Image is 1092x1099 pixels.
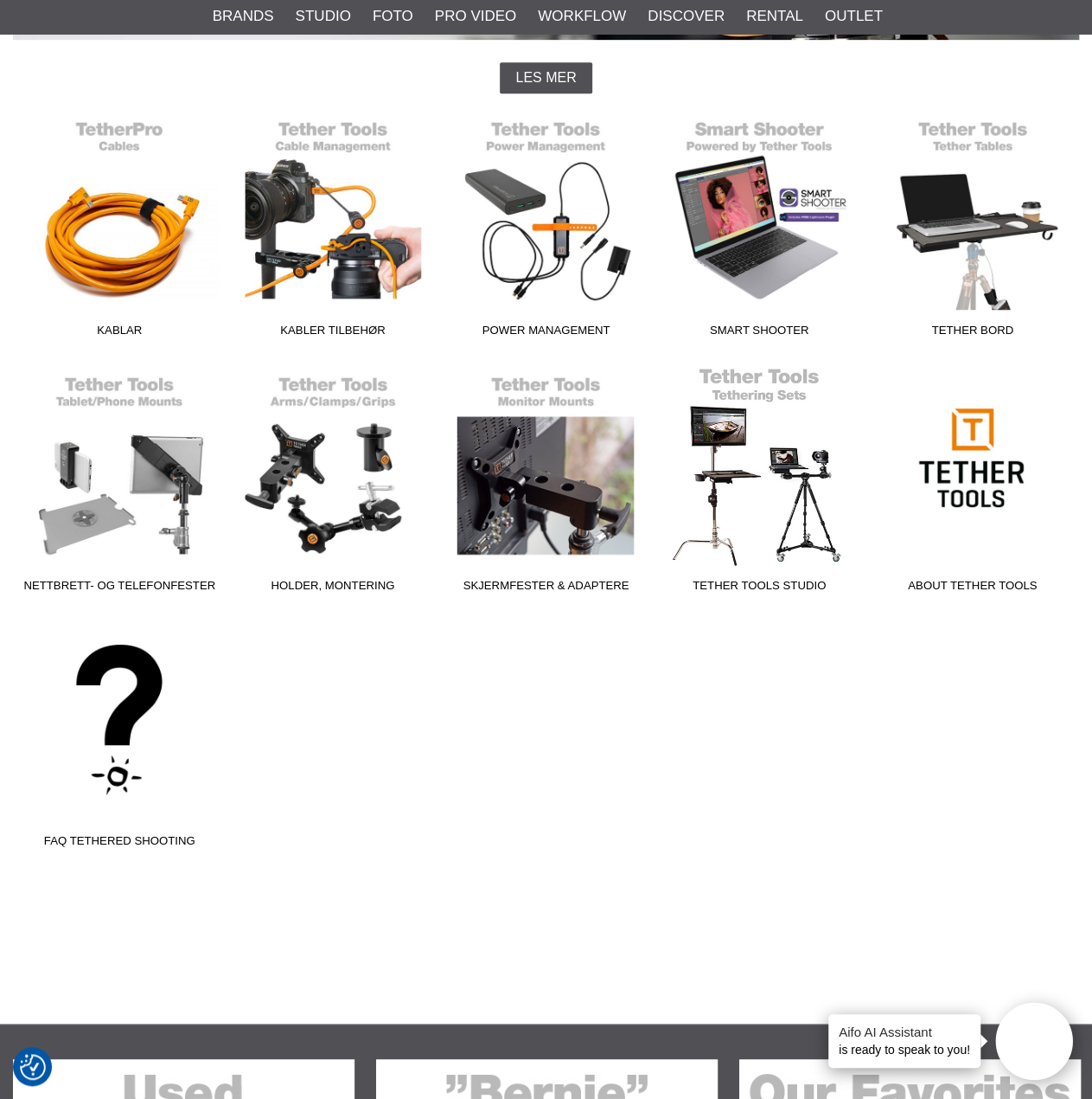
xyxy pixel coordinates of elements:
[296,5,351,28] a: Studio
[20,1051,46,1083] button: Samtykkepreferanser
[828,1014,980,1068] div: is ready to speak to you!
[653,577,866,601] span: Tether Tools Studio
[439,322,653,345] span: Power Management
[439,577,653,601] span: Skjermfester & Adaptere
[13,832,227,856] span: FAQ Tethered Shooting
[13,621,227,855] a: FAQ Tethered Shooting
[653,322,866,345] span: Smart Shooter
[439,366,653,600] a: Skjermfester & Adaptere
[865,577,1079,601] span: About Tether Tools
[13,322,227,345] span: Kablar
[825,5,883,28] a: Outlet
[13,577,227,601] span: Nettbrett- og telefonfester
[515,70,576,86] span: Les mer
[20,1054,46,1080] img: Revisit consent button
[213,5,274,28] a: Brands
[435,5,516,28] a: Pro Video
[865,322,1079,345] span: Tether Bord
[538,5,626,28] a: Workflow
[13,366,227,600] a: Nettbrett- og telefonfester
[439,111,653,344] a: Power Management
[227,111,440,344] a: Kabler Tilbehør
[648,5,725,28] a: Discover
[653,366,866,600] a: Tether Tools Studio
[227,366,440,600] a: Holder, Montering
[373,5,413,28] a: Foto
[227,577,440,601] span: Holder, Montering
[839,1023,970,1041] h4: Aifo AI Assistant
[865,111,1079,344] a: Tether Bord
[653,111,866,344] a: Smart Shooter
[227,322,440,345] span: Kabler Tilbehør
[746,5,803,28] a: Rental
[865,366,1079,600] a: About Tether Tools
[13,111,227,344] a: Kablar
